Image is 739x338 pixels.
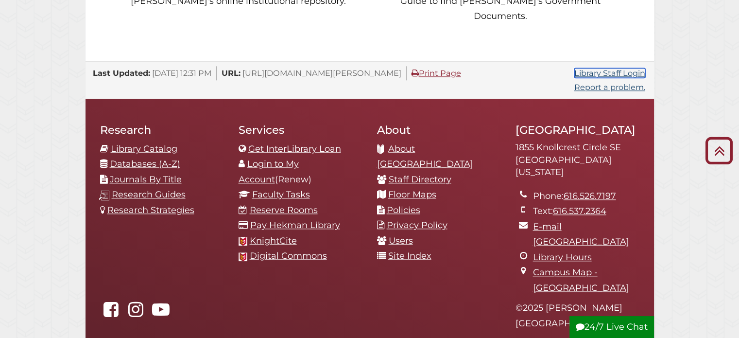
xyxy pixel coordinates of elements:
li: Text: [533,204,639,219]
a: Research Strategies [107,205,194,215]
a: Journals By Title [110,174,182,185]
a: Databases (A-Z) [110,159,180,169]
a: Hekman Library on Facebook [100,307,122,318]
span: Last Updated: [93,68,150,78]
a: Faculty Tasks [252,189,310,200]
a: Report a problem. [574,82,645,92]
a: Library Catalog [111,143,177,154]
i: Print Page [412,69,419,77]
h2: [GEOGRAPHIC_DATA] [516,123,639,137]
h2: Research [100,123,224,137]
span: [URL][DOMAIN_NAME][PERSON_NAME] [242,68,401,78]
h2: About [377,123,501,137]
a: Login to My Account [239,159,299,185]
a: 616.537.2364 [553,206,606,216]
li: (Renew) [239,157,362,187]
img: research-guides-icon-white_37x37.png [99,190,109,200]
a: KnightCite [250,235,297,246]
span: URL: [222,68,241,78]
a: Policies [387,205,420,215]
a: hekmanlibrary on Instagram [125,307,147,318]
img: Calvin favicon logo [239,252,247,261]
p: © 2025 [PERSON_NAME][GEOGRAPHIC_DATA] [516,301,639,331]
a: Privacy Policy [387,220,447,231]
a: Print Page [412,68,461,78]
a: Library Staff Login [574,68,645,78]
a: Research Guides [112,189,186,200]
a: Pay Hekman Library [250,220,340,231]
a: Hekman Library on YouTube [150,307,172,318]
a: Users [389,235,413,246]
a: Digital Commons [250,250,327,261]
a: Site Index [388,250,431,261]
a: Back to Top [702,142,737,159]
h2: Services [239,123,362,137]
li: Phone: [533,189,639,204]
a: 616.526.7197 [564,191,616,201]
a: Get InterLibrary Loan [248,143,341,154]
a: Campus Map - [GEOGRAPHIC_DATA] [533,267,629,293]
a: E-mail [GEOGRAPHIC_DATA] [533,221,629,248]
span: [DATE] 12:31 PM [152,68,211,78]
a: Staff Directory [389,174,451,185]
img: Calvin favicon logo [239,237,247,246]
a: Floor Maps [388,189,436,200]
a: Reserve Rooms [250,205,318,215]
a: Library Hours [533,252,592,263]
address: 1855 Knollcrest Circle SE [GEOGRAPHIC_DATA][US_STATE] [516,142,639,179]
